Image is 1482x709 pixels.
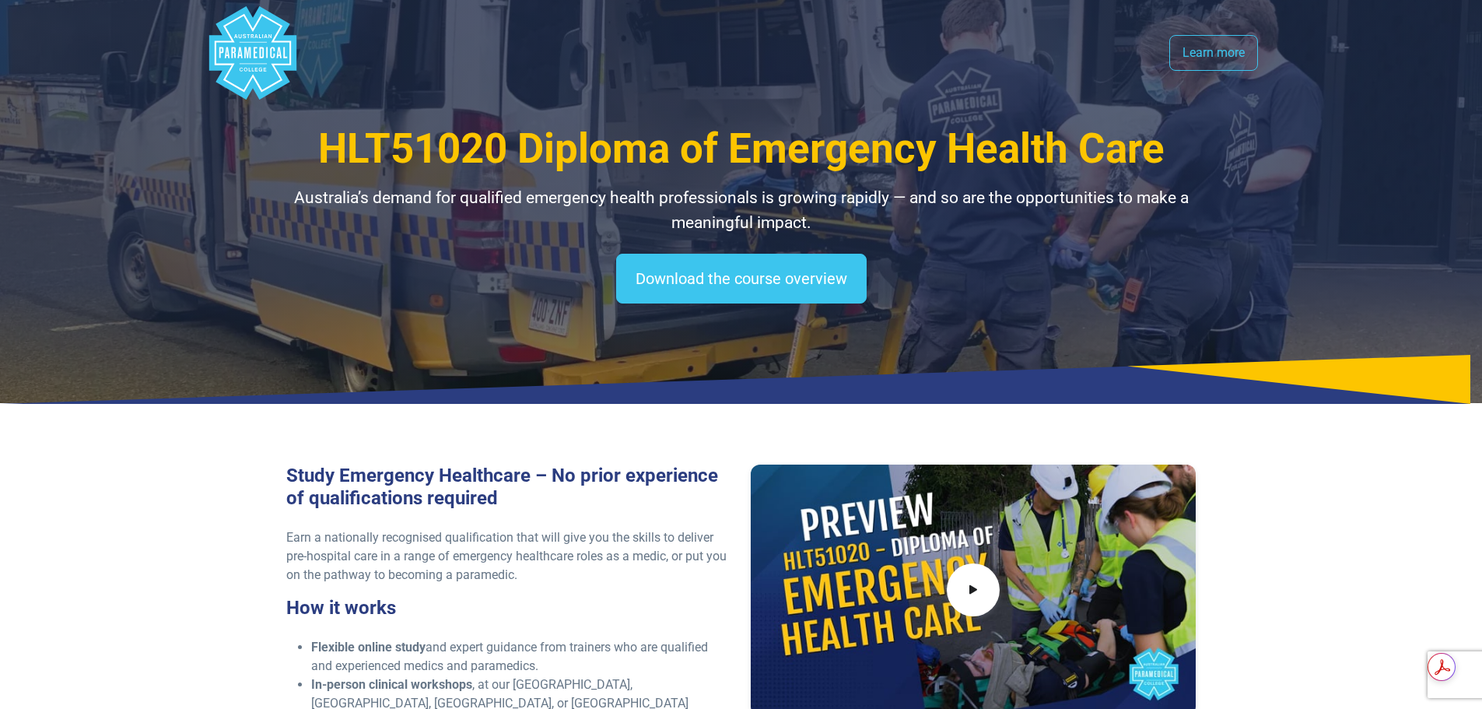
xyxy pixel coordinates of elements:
[286,597,732,619] h3: How it works
[616,254,867,304] a: Download the course overview
[286,186,1196,235] p: Australia’s demand for qualified emergency health professionals is growing rapidly — and so are t...
[311,677,472,692] strong: In-person clinical workshops
[1169,35,1258,71] a: Learn more
[206,6,300,100] div: Australian Paramedical College
[311,640,426,655] strong: Flexible online study
[286,465,732,510] h3: Study Emergency Healthcare – No prior experience of qualifications required
[286,528,732,584] p: Earn a nationally recognised qualification that will give you the skills to deliver pre-hospital ...
[311,638,732,676] li: and expert guidance from trainers who are qualified and experienced medics and paramedics.
[318,125,1165,173] span: HLT51020 Diploma of Emergency Health Care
